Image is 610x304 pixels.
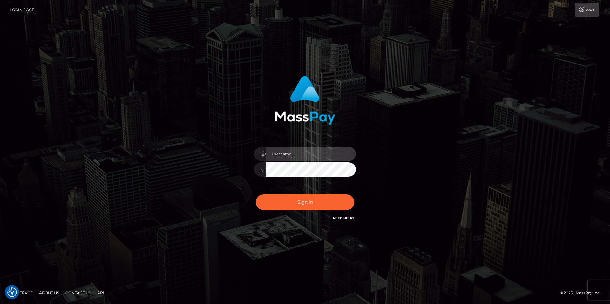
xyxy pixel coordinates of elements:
[275,76,335,125] img: MassPay Login
[575,3,599,17] a: Login
[37,288,62,298] a: About Us
[7,288,35,298] a: Homepage
[256,194,354,210] button: Sign in
[560,289,605,296] div: © 2025 , MassPay Inc.
[95,288,107,298] a: API
[63,288,93,298] a: Contact Us
[10,3,34,17] a: Login Page
[266,147,356,161] input: Username...
[7,287,17,297] img: Revisit consent button
[7,287,17,297] button: Consent Preferences
[333,216,354,220] a: Need Help?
